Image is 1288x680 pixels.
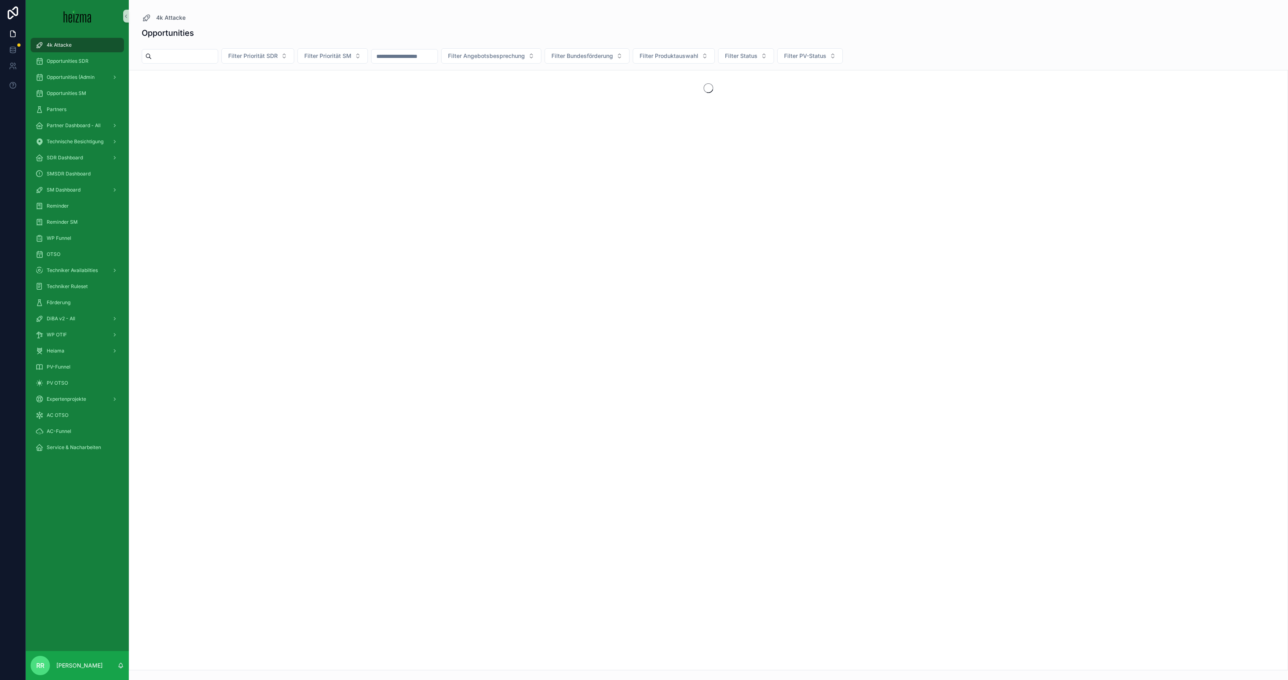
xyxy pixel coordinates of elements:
[718,48,774,64] button: Select Button
[47,315,75,322] span: DiBA v2 - All
[31,134,124,149] a: Technische Besichtigung
[725,52,758,60] span: Filter Status
[31,247,124,262] a: OTSO
[551,52,613,60] span: Filter Bundesförderung
[448,52,525,60] span: Filter Angebotsbesprechung
[31,70,124,84] a: Opportunities (Admin
[31,102,124,117] a: Partners
[31,118,124,133] a: Partner Dashboard - All
[47,74,95,80] span: Opportunities (Admin
[142,27,194,39] h1: Opportunities
[47,203,69,209] span: Reminder
[31,408,124,422] a: AC OTSO
[221,48,294,64] button: Select Button
[633,48,715,64] button: Select Button
[640,52,698,60] span: Filter Produktauswahl
[31,344,124,358] a: Heiama
[31,54,124,68] a: Opportunities SDR
[56,661,103,670] p: [PERSON_NAME]
[47,332,67,338] span: WP OTIF
[31,279,124,294] a: Techniker Ruleset
[31,424,124,439] a: AC-Funnel
[47,380,68,386] span: PV OTSO
[31,360,124,374] a: PV-Funnel
[47,251,60,258] span: OTSO
[47,235,71,241] span: WP Funnel
[47,283,88,290] span: Techniker Ruleset
[31,376,124,390] a: PV OTSO
[47,428,71,435] span: AC-Funnel
[47,348,64,354] span: Heiama
[31,392,124,406] a: Expertenprojekte
[545,48,630,64] button: Select Button
[31,311,124,326] a: DiBA v2 - All
[47,58,89,64] span: Opportunities SDR
[304,52,351,60] span: Filter Priorität SM
[47,444,101,451] span: Service & Nacharbeiten
[31,183,124,197] a: SM Dashboard
[297,48,368,64] button: Select Button
[47,155,83,161] span: SDR Dashboard
[31,167,124,181] a: SMSDR Dashboard
[47,412,68,418] span: AC OTSO
[47,299,70,306] span: Förderung
[441,48,541,64] button: Select Button
[31,215,124,229] a: Reminder SM
[31,295,124,310] a: Förderung
[64,10,91,23] img: App logo
[31,86,124,101] a: Opportunities SM
[31,231,124,245] a: WP Funnel
[142,13,186,23] a: 4k Attacke
[47,364,70,370] span: PV-Funnel
[31,38,124,52] a: 4k Attacke
[47,219,78,225] span: Reminder SM
[784,52,826,60] span: Filter PV-Status
[31,263,124,278] a: Techniker Availabilties
[31,328,124,342] a: WP OTIF
[47,267,98,274] span: Techniker Availabilties
[31,440,124,455] a: Service & Nacharbeiten
[156,14,186,22] span: 4k Attacke
[47,106,66,113] span: Partners
[31,199,124,213] a: Reminder
[47,42,72,48] span: 4k Attacke
[228,52,278,60] span: Filter Priorität SDR
[36,661,44,670] span: RR
[26,32,129,465] div: scrollable content
[47,122,101,129] span: Partner Dashboard - All
[47,396,86,402] span: Expertenprojekte
[47,90,86,97] span: Opportunities SM
[777,48,843,64] button: Select Button
[47,138,103,145] span: Technische Besichtigung
[31,150,124,165] a: SDR Dashboard
[47,171,91,177] span: SMSDR Dashboard
[47,187,80,193] span: SM Dashboard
